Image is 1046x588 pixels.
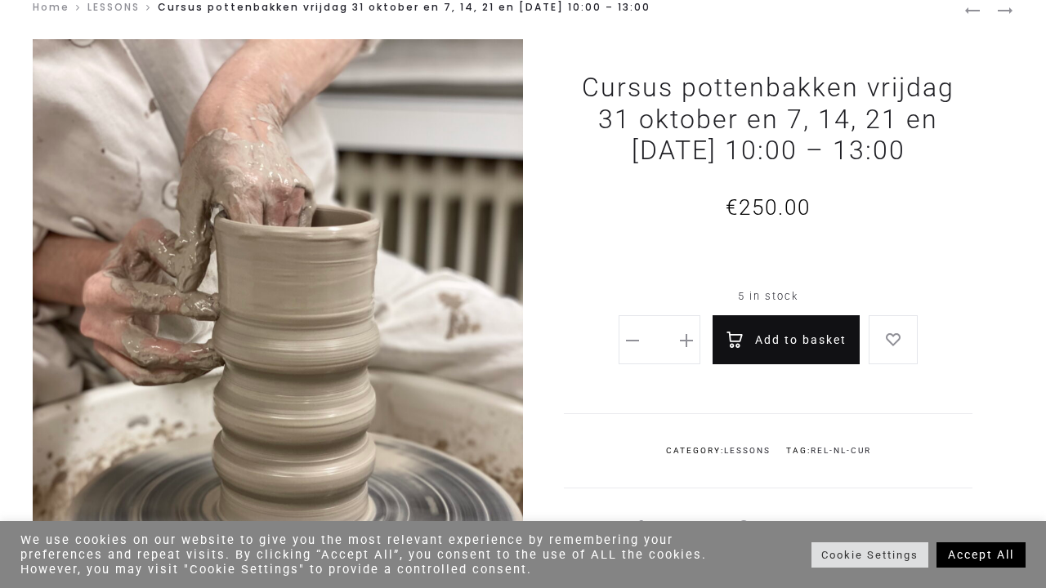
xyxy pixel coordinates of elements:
button: Add to basket [713,315,860,364]
bdi: 250.00 [726,195,811,220]
a: rel-nl-cur [811,446,871,455]
span: Category: [666,446,771,455]
p: 5 in stock [564,278,972,315]
a: Accept All [936,542,1026,568]
span: € [726,195,739,220]
a: LESSONS [724,446,771,455]
div: We use cookies on our website to give you the most relevant experience by remembering your prefer... [20,532,724,577]
a: Add to wishlist [869,315,918,364]
h1: Cursus pottenbakken vrijdag 31 oktober en 7, 14, 21 en [DATE] 10:00 – 13:00 [564,72,972,166]
input: Product quantity [643,322,676,358]
a: Cookie Settings [811,542,928,568]
span: Tag: [786,446,871,455]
